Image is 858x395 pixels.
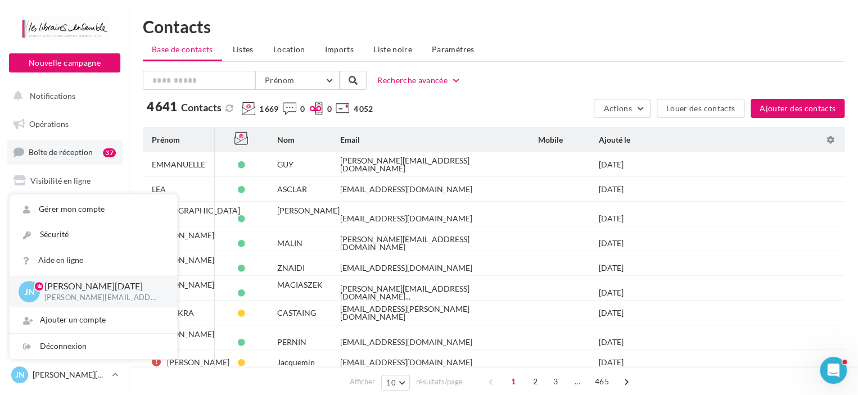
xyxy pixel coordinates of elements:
[259,103,278,115] span: 1 669
[340,285,520,301] span: [PERSON_NAME][EMAIL_ADDRESS][DOMAIN_NAME]...
[29,119,69,129] span: Opérations
[325,44,354,54] span: Imports
[277,264,305,272] div: ZNAIDI
[24,285,35,298] span: JN
[233,44,254,54] span: Listes
[277,135,295,144] span: Nom
[547,373,565,391] span: 3
[340,264,472,272] div: [EMAIL_ADDRESS][DOMAIN_NAME]
[751,99,845,118] button: Ajouter des contacts
[29,147,93,157] span: Boîte de réception
[152,135,180,144] span: Prénom
[599,185,624,193] div: [DATE]
[277,338,306,346] div: PERNIN
[504,373,522,391] span: 1
[152,207,240,215] div: [DEMOGRAPHIC_DATA]
[373,44,412,54] span: Liste noire
[340,185,472,193] div: [EMAIL_ADDRESS][DOMAIN_NAME]
[603,103,631,113] span: Actions
[373,74,466,87] button: Recherche avancée
[15,369,25,380] span: JN
[594,99,650,118] button: Actions
[7,225,123,248] a: Contacts
[167,358,229,366] div: [PERSON_NAME]
[599,309,624,317] div: [DATE]
[152,231,214,239] div: [PERSON_NAME]
[599,135,630,144] span: Ajouté le
[340,338,472,346] div: [EMAIL_ADDRESS][DOMAIN_NAME]
[44,293,159,303] p: [PERSON_NAME][EMAIL_ADDRESS][DATE][DOMAIN_NAME]
[10,307,177,333] div: Ajouter un compte
[277,207,340,215] div: [PERSON_NAME]
[7,281,123,305] a: Calendrier
[10,197,177,222] a: Gérer mon compte
[657,99,744,118] button: Louer des contacts
[599,161,624,169] div: [DATE]
[381,375,410,391] button: 10
[416,376,463,387] span: résultats/page
[7,140,123,164] a: Boîte de réception37
[7,197,123,221] a: Campagnes
[152,281,214,289] div: [PERSON_NAME]
[152,185,166,193] div: LEA
[277,309,316,317] div: CASTAING
[30,91,75,101] span: Notifications
[10,248,177,273] a: Aide en ligne
[273,44,305,54] span: Location
[300,103,305,115] span: 0
[340,235,520,251] div: [PERSON_NAME][EMAIL_ADDRESS][DOMAIN_NAME]
[44,280,159,293] p: [PERSON_NAME][DATE]
[152,256,214,264] div: [PERSON_NAME]
[255,71,340,90] button: Prénom
[327,103,331,115] span: 0
[143,18,845,35] h1: Contacts
[538,135,563,144] span: Mobile
[30,176,91,185] span: Visibilité en ligne
[7,112,123,136] a: Opérations
[340,358,472,366] div: [EMAIL_ADDRESS][DOMAIN_NAME]
[340,135,360,144] span: Email
[7,253,123,276] a: Médiathèque
[599,239,624,247] div: [DATE]
[353,103,372,115] span: 4 052
[10,222,177,247] a: Sécurité
[340,215,472,223] div: [EMAIL_ADDRESS][DOMAIN_NAME]
[599,215,624,223] div: [DATE]
[103,148,116,157] div: 37
[599,264,624,272] div: [DATE]
[599,289,624,297] div: [DATE]
[340,305,520,321] div: [EMAIL_ADDRESS][PERSON_NAME][DOMAIN_NAME]
[350,376,375,387] span: Afficher
[10,334,177,359] div: Déconnexion
[152,161,205,169] div: EMMANUELLE
[568,373,586,391] span: ...
[599,338,624,346] div: [DATE]
[526,373,544,391] span: 2
[277,239,302,247] div: MALIN
[7,84,118,108] button: Notifications
[147,101,177,113] span: 4 641
[590,373,613,391] span: 465
[152,330,214,338] div: [PERSON_NAME]
[9,364,120,385] a: JN [PERSON_NAME][DATE]
[277,185,307,193] div: ASCLAR
[33,369,107,380] p: [PERSON_NAME][DATE]
[167,309,194,317] div: DEKRA
[9,53,120,72] button: Nouvelle campagne
[265,75,294,85] span: Prénom
[386,378,396,387] span: 10
[277,358,315,366] div: Jacquemin
[181,101,222,113] span: Contacts
[7,169,123,193] a: Visibilité en ligne
[340,157,520,172] div: [PERSON_NAME][EMAIL_ADDRESS][DOMAIN_NAME]
[432,44,475,54] span: Paramètres
[820,357,847,384] iframe: Intercom live chat
[277,281,323,289] div: MACIASZEK
[277,161,293,169] div: GUY
[599,358,624,366] div: [DATE]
